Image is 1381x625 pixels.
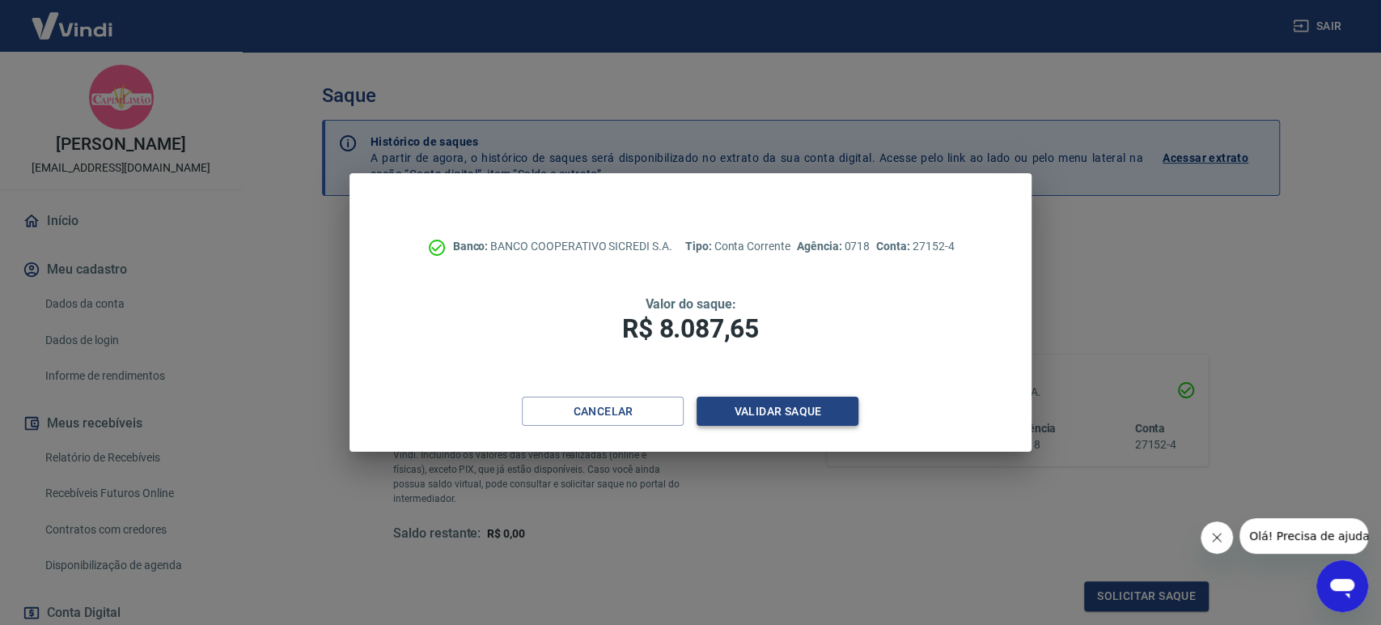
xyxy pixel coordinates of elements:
[797,238,870,255] p: 0718
[622,313,758,344] span: R$ 8.087,65
[1316,560,1368,612] iframe: Botão para abrir a janela de mensagens
[453,240,491,253] span: Banco:
[645,296,735,312] span: Valor do saque:
[522,397,684,427] button: Cancelar
[10,11,136,24] span: Olá! Precisa de ajuda?
[876,240,913,253] span: Conta:
[1201,521,1233,554] iframe: Fechar mensagem
[685,238,790,255] p: Conta Corrente
[876,238,954,255] p: 27152-4
[697,397,858,427] button: Validar saque
[685,240,714,253] span: Tipo:
[797,240,845,253] span: Agência:
[1239,518,1368,554] iframe: Mensagem da empresa
[453,238,672,255] p: BANCO COOPERATIVO SICREDI S.A.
